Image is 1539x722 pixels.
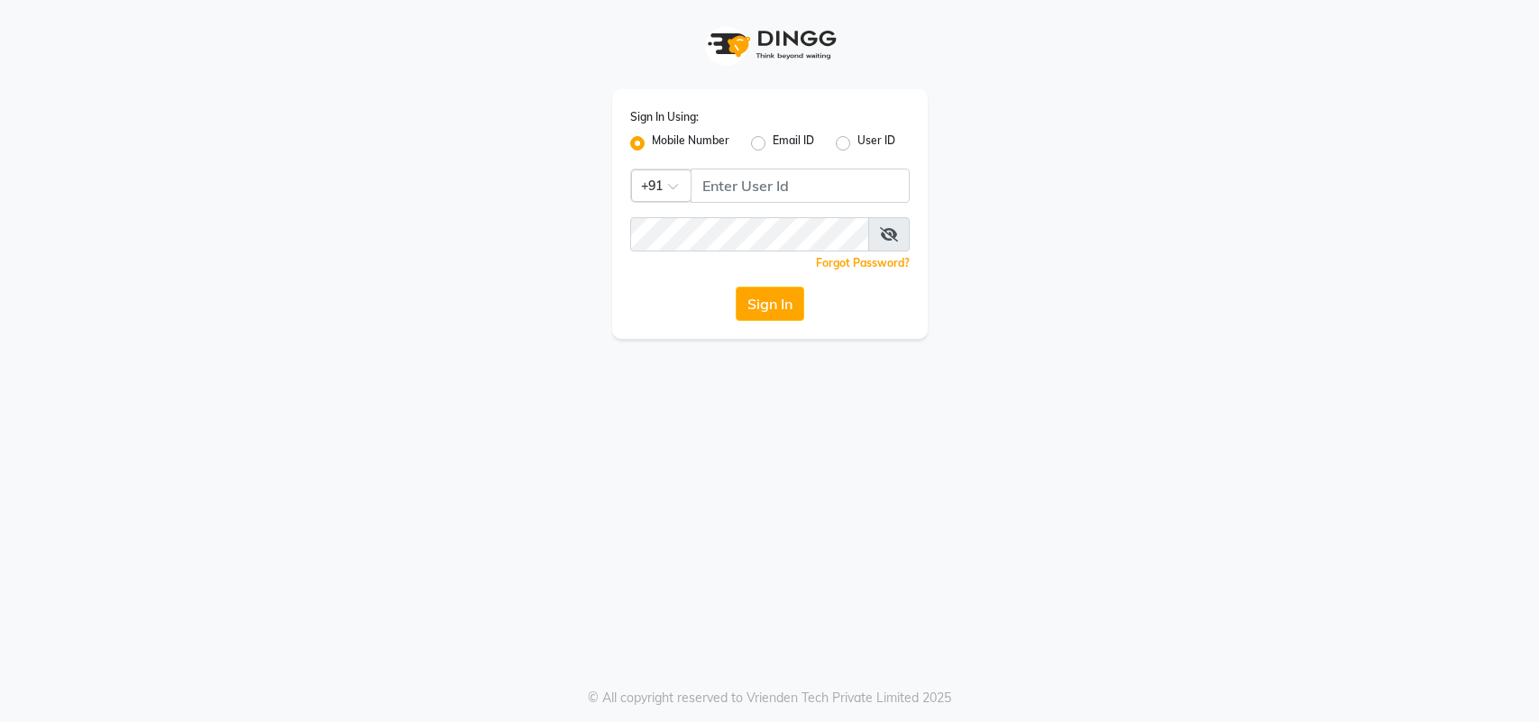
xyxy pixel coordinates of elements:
[630,217,869,251] input: Username
[857,133,895,154] label: User ID
[736,287,804,321] button: Sign In
[691,169,910,203] input: Username
[652,133,729,154] label: Mobile Number
[630,109,699,125] label: Sign In Using:
[773,133,814,154] label: Email ID
[698,18,842,71] img: logo1.svg
[816,256,910,270] a: Forgot Password?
